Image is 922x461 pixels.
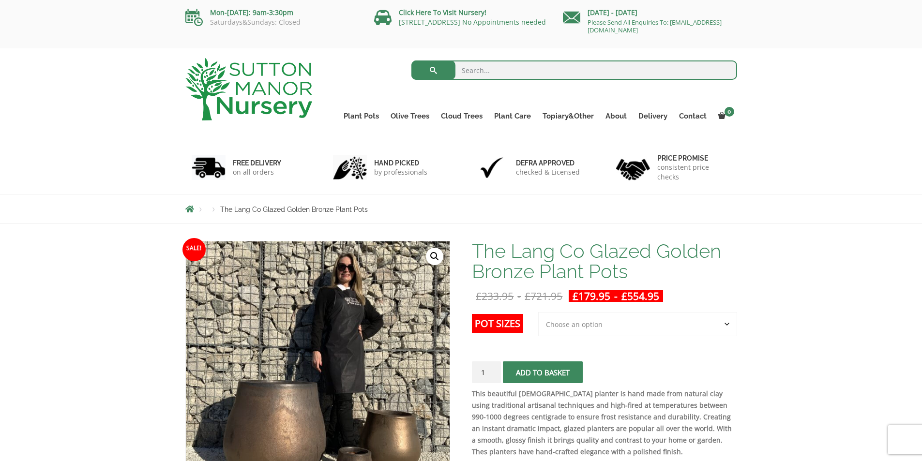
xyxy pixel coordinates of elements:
[182,238,206,261] span: Sale!
[472,314,523,333] label: Pot Sizes
[525,289,530,303] span: £
[399,17,546,27] a: [STREET_ADDRESS] No Appointments needed
[503,361,583,383] button: Add to basket
[573,289,578,303] span: £
[472,290,566,302] del: -
[185,7,360,18] p: Mon-[DATE]: 9am-3:30pm
[426,248,443,265] a: View full-screen image gallery
[399,8,486,17] a: Click Here To Visit Nursery!
[516,159,580,167] h6: Defra approved
[185,18,360,26] p: Saturdays&Sundays: Closed
[411,60,737,80] input: Search...
[657,163,731,182] p: consistent price checks
[220,206,368,213] span: The Lang Co Glazed Golden Bronze Plant Pots
[673,109,712,123] a: Contact
[192,155,226,180] img: 1.jpg
[185,205,737,213] nav: Breadcrumbs
[588,18,722,34] a: Please Send All Enquiries To: [EMAIL_ADDRESS][DOMAIN_NAME]
[621,289,659,303] bdi: 554.95
[472,389,732,456] strong: This beautiful [DEMOGRAPHIC_DATA] planter is hand made from natural clay using traditional artisa...
[516,167,580,177] p: checked & Licensed
[233,167,281,177] p: on all orders
[563,7,737,18] p: [DATE] - [DATE]
[657,154,731,163] h6: Price promise
[472,361,501,383] input: Product quantity
[374,159,427,167] h6: hand picked
[233,159,281,167] h6: FREE DELIVERY
[569,290,663,302] ins: -
[537,109,600,123] a: Topiary&Other
[725,107,734,117] span: 0
[600,109,633,123] a: About
[374,167,427,177] p: by professionals
[616,153,650,182] img: 4.jpg
[185,58,312,120] img: logo
[475,155,509,180] img: 3.jpg
[621,289,627,303] span: £
[525,289,562,303] bdi: 721.95
[476,289,482,303] span: £
[488,109,537,123] a: Plant Care
[338,109,385,123] a: Plant Pots
[435,109,488,123] a: Cloud Trees
[333,155,367,180] img: 2.jpg
[385,109,435,123] a: Olive Trees
[476,289,514,303] bdi: 233.95
[633,109,673,123] a: Delivery
[712,109,737,123] a: 0
[472,241,737,282] h1: The Lang Co Glazed Golden Bronze Plant Pots
[573,289,610,303] bdi: 179.95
